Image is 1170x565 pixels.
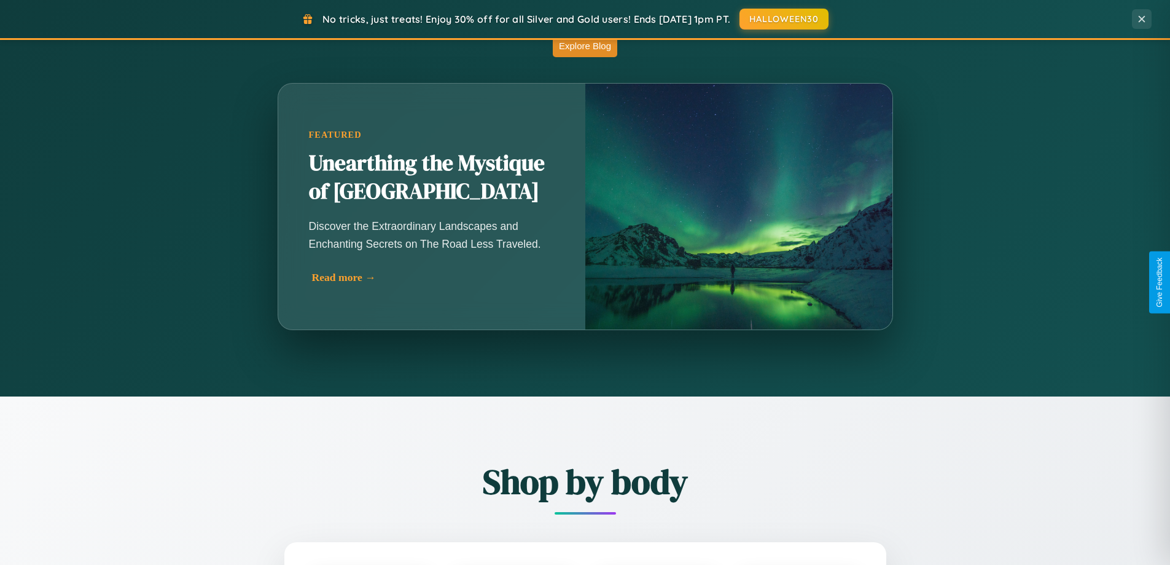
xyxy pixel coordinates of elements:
span: No tricks, just treats! Enjoy 30% off for all Silver and Gold users! Ends [DATE] 1pm PT. [322,13,730,25]
button: Explore Blog [553,34,617,57]
div: Read more → [312,271,558,284]
h2: Unearthing the Mystique of [GEOGRAPHIC_DATA] [309,149,555,206]
p: Discover the Extraordinary Landscapes and Enchanting Secrets on The Road Less Traveled. [309,218,555,252]
div: Give Feedback [1155,258,1164,307]
button: HALLOWEEN30 [739,9,829,30]
h2: Shop by body [217,458,954,505]
div: Featured [309,130,555,140]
